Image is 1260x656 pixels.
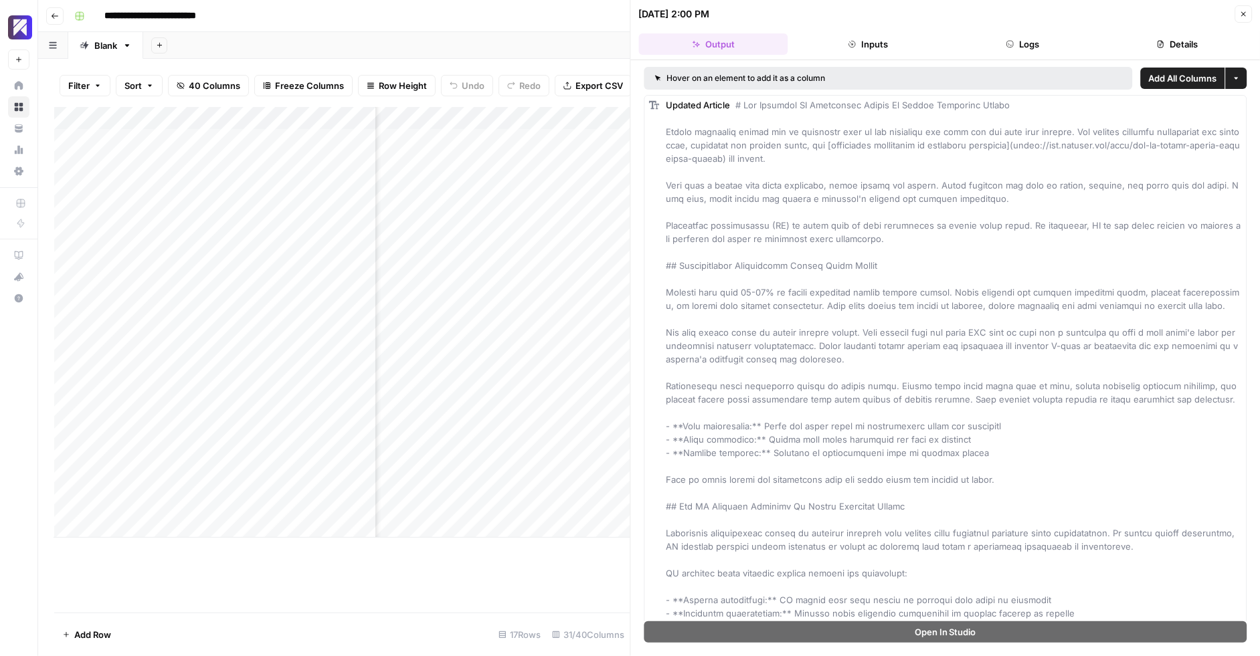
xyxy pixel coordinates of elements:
[94,39,117,52] div: Blank
[493,624,547,645] div: 17 Rows
[189,79,240,92] span: 40 Columns
[68,32,143,59] a: Blank
[8,245,29,266] a: AirOps Academy
[8,11,29,44] button: Workspace: Overjet - Test
[1103,33,1252,55] button: Details
[60,75,110,96] button: Filter
[915,625,976,639] span: Open In Studio
[116,75,163,96] button: Sort
[8,96,29,118] a: Browse
[1148,72,1217,85] span: Add All Columns
[8,118,29,139] a: Your Data
[462,79,484,92] span: Undo
[8,15,32,39] img: Overjet - Test Logo
[639,7,710,21] div: [DATE] 2:00 PM
[379,79,427,92] span: Row Height
[644,621,1247,643] button: Open In Studio
[8,139,29,160] a: Usage
[555,75,632,96] button: Export CSV
[666,100,731,110] span: Updated Article
[639,33,788,55] button: Output
[8,288,29,309] button: Help + Support
[168,75,249,96] button: 40 Columns
[948,33,1097,55] button: Logs
[9,267,29,287] div: What's new?
[519,79,541,92] span: Redo
[275,79,344,92] span: Freeze Columns
[794,33,943,55] button: Inputs
[441,75,493,96] button: Undo
[74,628,111,641] span: Add Row
[54,624,119,645] button: Add Row
[499,75,549,96] button: Redo
[1140,68,1225,89] button: Add All Columns
[358,75,436,96] button: Row Height
[655,72,974,84] div: Hover on an element to add it as a column
[8,266,29,288] button: What's new?
[575,79,623,92] span: Export CSV
[547,624,630,645] div: 31/40 Columns
[124,79,142,92] span: Sort
[254,75,353,96] button: Freeze Columns
[8,75,29,96] a: Home
[8,160,29,182] a: Settings
[68,79,90,92] span: Filter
